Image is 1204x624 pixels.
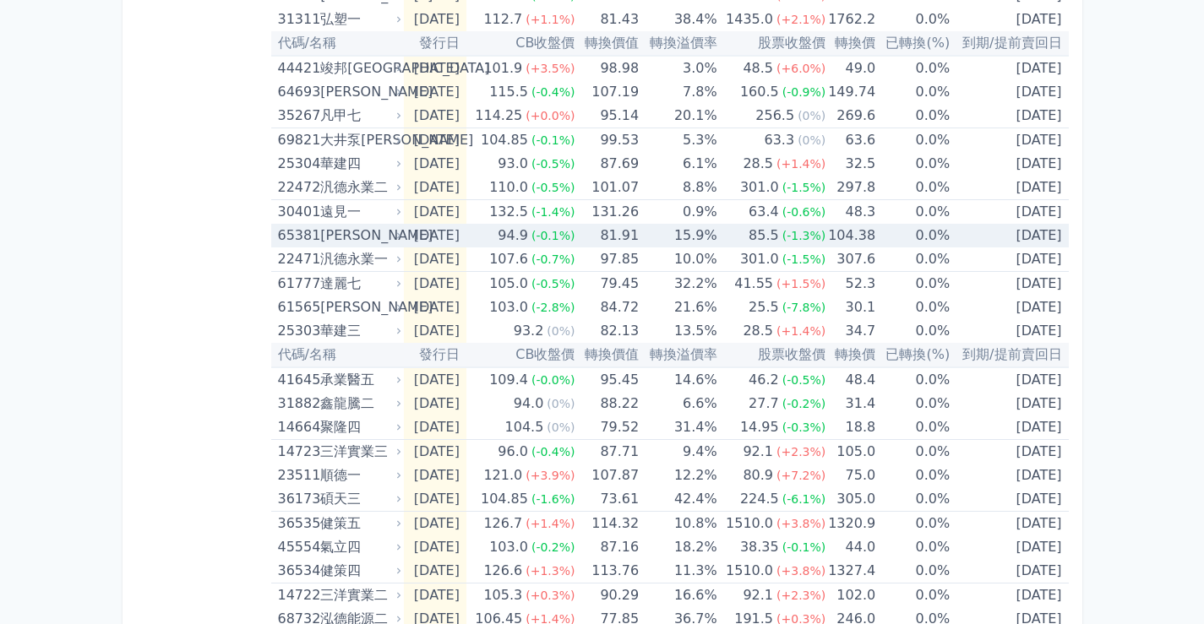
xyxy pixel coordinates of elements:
[739,57,776,80] div: 48.5
[875,343,950,367] th: 已轉換(%)
[320,152,398,176] div: 華建四
[717,343,826,367] th: 股票收盤價
[320,319,398,343] div: 華建三
[526,109,575,122] span: (+0.0%)
[875,152,950,176] td: 0.0%
[320,296,398,319] div: [PERSON_NAME]
[875,559,950,583] td: 0.0%
[776,517,825,530] span: (+3.8%)
[950,392,1068,415] td: [DATE]
[575,559,639,583] td: 113.76
[739,319,776,343] div: 28.5
[825,559,875,583] td: 1327.4
[526,62,575,75] span: (+3.5%)
[950,296,1068,319] td: [DATE]
[320,80,398,104] div: [PERSON_NAME]
[320,176,398,199] div: 汎德永業二
[782,540,826,554] span: (-0.1%)
[320,272,398,296] div: 達麗七
[825,224,875,247] td: 104.38
[875,512,950,536] td: 0.0%
[825,487,875,512] td: 305.0
[320,8,398,31] div: 弘塑一
[737,487,782,511] div: 224.5
[486,535,531,559] div: 103.0
[531,540,575,554] span: (-0.2%)
[278,272,317,296] div: 61777
[737,176,782,199] div: 301.0
[639,535,717,559] td: 18.2%
[278,559,317,583] div: 36534
[737,247,782,271] div: 301.0
[320,512,398,535] div: 健策五
[950,200,1068,225] td: [DATE]
[825,104,875,128] td: 269.6
[404,224,466,247] td: [DATE]
[745,200,782,224] div: 63.4
[320,368,398,392] div: 承業醫五
[575,152,639,176] td: 87.69
[575,343,639,367] th: 轉換價值
[278,200,317,224] div: 30401
[825,440,875,464] td: 105.0
[480,57,526,80] div: 101.9
[404,392,466,415] td: [DATE]
[477,128,531,152] div: 104.85
[278,319,317,343] div: 25303
[320,200,398,224] div: 遠見一
[278,224,317,247] div: 65381
[825,128,875,153] td: 63.6
[737,535,782,559] div: 38.35
[404,104,466,128] td: [DATE]
[825,535,875,559] td: 44.0
[722,559,776,583] div: 1510.0
[531,445,575,459] span: (-0.4%)
[486,80,531,104] div: 115.5
[404,583,466,608] td: [DATE]
[575,440,639,464] td: 87.71
[950,343,1068,367] th: 到期/提前賣回日
[745,224,782,247] div: 85.5
[745,296,782,319] div: 25.5
[782,397,826,410] span: (-0.2%)
[776,589,825,602] span: (+2.3%)
[639,200,717,225] td: 0.9%
[950,152,1068,176] td: [DATE]
[575,319,639,343] td: 82.13
[271,343,405,367] th: 代碼/名稱
[776,157,825,171] span: (+1.4%)
[404,343,466,367] th: 發行日
[950,247,1068,272] td: [DATE]
[466,31,575,56] th: CB收盤價
[271,31,405,56] th: 代碼/名稱
[875,200,950,225] td: 0.0%
[531,373,575,387] span: (-0.0%)
[745,392,782,415] div: 27.7
[404,31,466,56] th: 發行日
[278,104,317,128] div: 35267
[782,205,826,219] span: (-0.6%)
[639,487,717,512] td: 42.4%
[639,392,717,415] td: 6.6%
[575,31,639,56] th: 轉換價值
[575,535,639,559] td: 87.16
[526,589,575,602] span: (+0.3%)
[531,229,575,242] span: (-0.1%)
[875,31,950,56] th: 已轉換(%)
[950,367,1068,392] td: [DATE]
[404,272,466,296] td: [DATE]
[825,8,875,31] td: 1762.2
[575,583,639,608] td: 90.29
[278,392,317,415] div: 31882
[639,296,717,319] td: 21.6%
[776,445,825,459] span: (+2.3%)
[480,8,526,31] div: 112.7
[739,440,776,464] div: 92.1
[480,559,526,583] div: 126.6
[798,133,825,147] span: (0%)
[531,133,575,147] span: (-0.1%)
[404,535,466,559] td: [DATE]
[278,415,317,439] div: 14664
[278,464,317,487] div: 23511
[825,152,875,176] td: 32.5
